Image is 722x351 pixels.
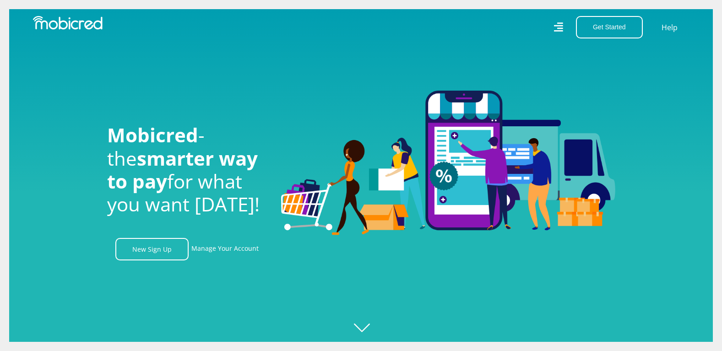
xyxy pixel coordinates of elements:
[33,16,103,30] img: Mobicred
[115,238,189,260] a: New Sign Up
[281,91,615,235] img: Welcome to Mobicred
[576,16,643,38] button: Get Started
[191,238,259,260] a: Manage Your Account
[107,124,267,216] h1: - the for what you want [DATE]!
[661,22,678,33] a: Help
[107,145,258,194] span: smarter way to pay
[107,122,198,148] span: Mobicred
